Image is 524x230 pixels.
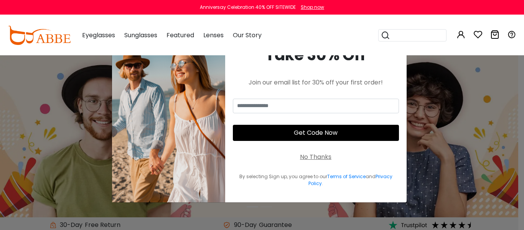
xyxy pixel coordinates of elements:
img: abbeglasses.com [8,26,71,45]
div: Anniversay Celebration 40% OFF SITEWIDE [200,4,296,11]
a: Terms of Service [327,173,366,180]
div: No Thanks [300,152,331,162]
span: Sunglasses [124,31,157,40]
img: welcome [112,28,225,202]
div: By selecting Sign up, you agree to our and . [233,173,399,187]
div: Join our email list for 30% off your first order! [233,78,399,87]
span: Eyeglasses [82,31,115,40]
span: Our Story [233,31,262,40]
a: Privacy Policy [308,173,392,187]
a: Shop now [297,4,324,10]
span: Lenses [203,31,224,40]
div: Shop now [301,4,324,11]
span: Featured [166,31,194,40]
button: Get Code Now [233,125,399,141]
